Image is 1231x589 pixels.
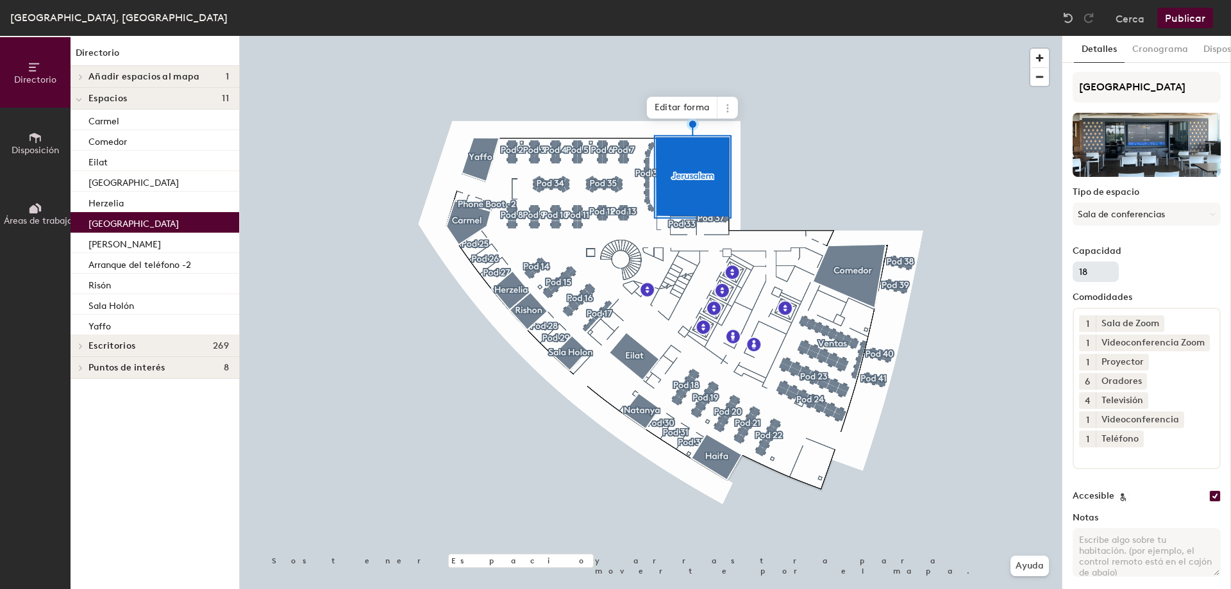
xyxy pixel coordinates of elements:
[76,47,119,58] font: Directorio
[88,280,111,291] font: Risón
[1101,395,1143,406] font: Televisión
[1073,187,1139,197] font: Tipo de espacio
[1085,376,1090,387] font: 6
[1073,113,1221,177] img: El espacio llamado Jerusalén
[1101,414,1179,425] font: Videoconferencia
[88,137,127,147] font: Comedor
[10,12,228,24] font: [GEOGRAPHIC_DATA], [GEOGRAPHIC_DATA]
[88,301,134,311] font: Sala Holón
[1101,376,1142,386] font: Oradores
[1082,12,1095,24] img: Rehacer
[1086,434,1089,445] font: 1
[224,362,229,373] font: 8
[4,215,72,226] font: Áreas de trabajo
[1086,338,1089,349] font: 1
[1086,319,1089,329] font: 1
[1078,209,1165,220] font: Sala de conferencias
[1101,318,1159,329] font: Sala de Zoom
[1101,433,1139,444] font: Teléfono
[88,260,191,270] font: Arranque del teléfono -2
[1132,44,1188,54] font: Cronograma
[1016,560,1044,571] font: Ayuda
[1073,490,1114,501] font: Accesible
[88,321,111,332] font: Yaffo
[1062,12,1075,24] img: Deshacer
[1116,13,1144,25] font: Cerca
[12,145,59,156] font: Disposición
[1086,357,1089,368] font: 1
[88,362,165,373] font: Puntos de interés
[1165,12,1205,24] font: Publicar
[213,340,229,351] font: 269
[88,116,119,127] font: Carmel
[222,93,229,104] font: 11
[1073,292,1132,303] font: Comodidades
[88,178,179,188] font: [GEOGRAPHIC_DATA]
[88,340,135,351] font: Escritorios
[1082,44,1117,54] font: Detalles
[88,239,161,250] font: [PERSON_NAME]
[88,71,199,82] font: Añadir espacios al mapa
[1086,415,1089,426] font: 1
[88,93,127,104] font: Espacios
[1085,395,1091,406] font: 4
[1101,356,1144,367] font: Proyector
[1073,512,1098,523] font: Notas
[1101,337,1205,348] font: Videoconferencia Zoom
[1073,245,1121,256] font: Capacidad
[88,157,108,168] font: Eilat
[226,71,229,82] font: 1
[14,74,56,85] font: Directorio
[88,219,179,229] font: [GEOGRAPHIC_DATA]
[88,198,124,209] font: Herzelia
[655,102,709,113] font: Editar forma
